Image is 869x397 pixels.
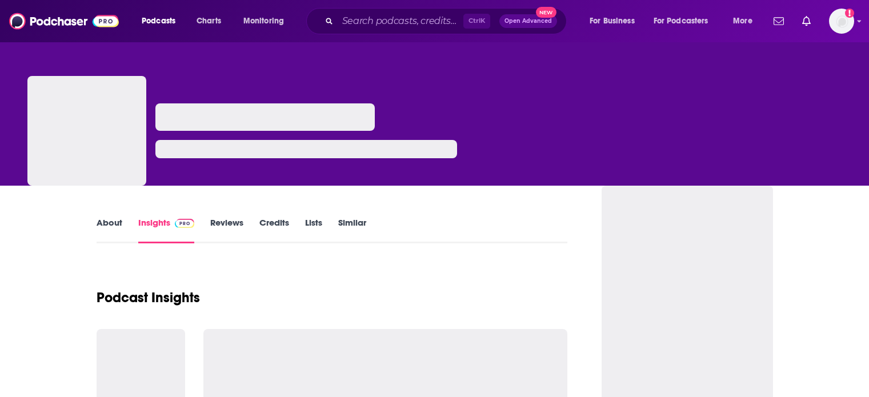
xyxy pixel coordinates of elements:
a: Lists [305,217,322,243]
button: Open AdvancedNew [499,14,557,28]
span: Monitoring [243,13,284,29]
a: InsightsPodchaser Pro [138,217,195,243]
span: For Business [590,13,635,29]
span: Logged in as SimonElement [829,9,854,34]
button: open menu [235,12,299,30]
button: open menu [646,12,725,30]
a: Show notifications dropdown [798,11,815,31]
a: Similar [338,217,366,243]
span: For Podcasters [654,13,708,29]
button: open menu [134,12,190,30]
a: About [97,217,122,243]
button: open menu [582,12,649,30]
a: Show notifications dropdown [769,11,788,31]
input: Search podcasts, credits, & more... [338,12,463,30]
svg: Add a profile image [845,9,854,18]
span: Charts [197,13,221,29]
a: Reviews [210,217,243,243]
button: open menu [725,12,767,30]
a: Charts [189,12,228,30]
span: Podcasts [142,13,175,29]
span: More [733,13,752,29]
span: Open Advanced [504,18,552,24]
img: User Profile [829,9,854,34]
div: Search podcasts, credits, & more... [317,8,578,34]
img: Podchaser Pro [175,219,195,228]
span: Ctrl K [463,14,490,29]
img: Podchaser - Follow, Share and Rate Podcasts [9,10,119,32]
button: Show profile menu [829,9,854,34]
a: Credits [259,217,289,243]
h1: Podcast Insights [97,289,200,306]
span: New [536,7,556,18]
